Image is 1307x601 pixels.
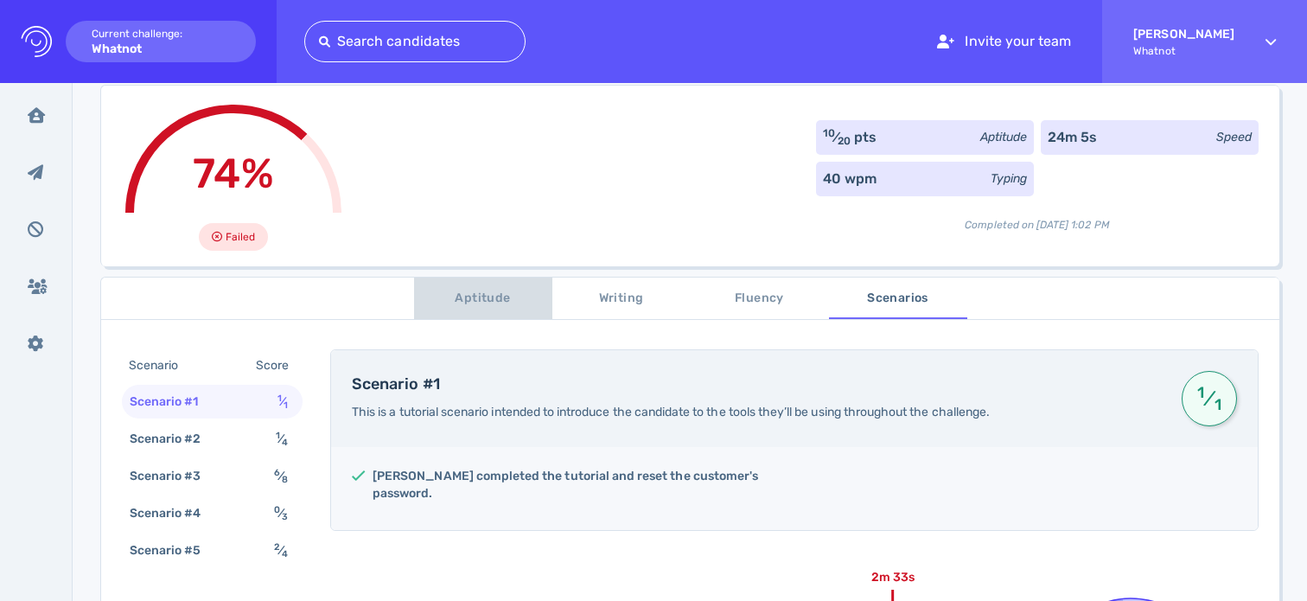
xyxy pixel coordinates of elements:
sup: 1 [277,393,282,404]
sub: 4 [282,437,288,448]
span: Writing [563,288,680,310]
sub: 20 [838,135,851,147]
sub: 4 [282,548,288,559]
div: Scenario #5 [126,538,222,563]
span: ⁄ [277,394,288,409]
span: 74% [193,149,273,198]
span: ⁄ [274,543,288,558]
sup: 0 [274,504,280,515]
div: Scenario #2 [126,426,222,451]
div: Completed on [DATE] 1:02 PM [816,203,1259,233]
div: 40 wpm [823,169,877,189]
h4: Scenario #1 [352,375,1161,394]
text: 2m 33s [871,570,915,585]
span: Aptitude [424,288,542,310]
div: Scenario #4 [126,501,222,526]
h5: [PERSON_NAME] completed the tutorial and reset the customer's password. [373,468,781,502]
span: ⁄ [1195,383,1224,414]
sup: 6 [274,467,280,478]
strong: [PERSON_NAME] [1133,27,1234,42]
sub: 1 [284,400,288,411]
div: Scenario #1 [126,389,220,414]
sup: 10 [823,127,835,139]
sub: 8 [282,474,288,485]
sup: 2 [274,541,280,553]
div: Speed [1216,128,1252,146]
span: Whatnot [1133,45,1234,57]
span: ⁄ [274,506,288,521]
span: Scenarios [839,288,957,310]
sup: 1 [276,430,280,441]
div: Scenario [125,353,199,378]
span: ⁄ [274,469,288,483]
div: Typing [991,169,1027,188]
span: This is a tutorial scenario intended to introduce the candidate to the tools they’ll be using thr... [352,405,990,419]
span: Fluency [701,288,819,310]
div: ⁄ pts [823,127,877,148]
span: ⁄ [276,432,288,446]
div: Aptitude [980,128,1027,146]
sup: 1 [1195,391,1208,394]
sub: 1 [1211,403,1224,406]
div: Score [252,353,299,378]
div: 24m 5s [1048,127,1097,148]
sub: 3 [282,511,288,522]
span: Failed [226,227,255,247]
div: Scenario #3 [126,464,222,489]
